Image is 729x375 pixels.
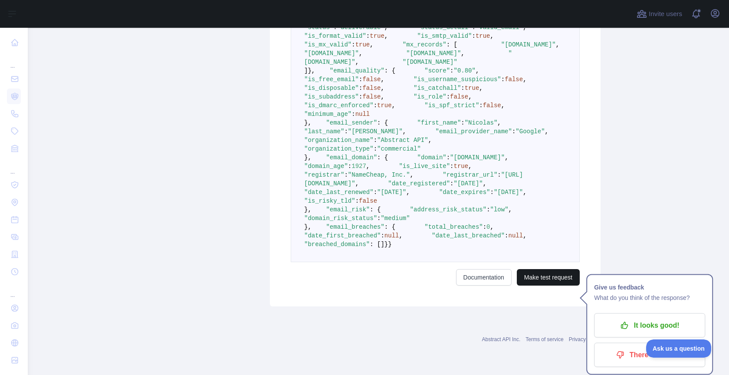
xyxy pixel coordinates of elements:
span: : [351,111,355,118]
span: , [497,119,501,126]
span: "email_sender" [326,119,377,126]
span: : { [377,154,388,161]
span: : [512,128,516,135]
span: , [468,163,472,170]
span: "[DOMAIN_NAME]" [403,59,457,66]
span: : [505,232,508,239]
span: "date_expires" [439,189,490,196]
span: : [348,163,351,170]
span: "is_catchall" [414,85,461,92]
span: : [447,93,450,100]
span: 1927 [351,163,366,170]
button: Make test request [517,269,580,286]
span: : [472,33,476,39]
a: Abstract API Inc. [482,336,521,342]
span: : [447,154,450,161]
span: "date_last_breached" [432,232,505,239]
span: false [362,93,381,100]
span: "last_name" [304,128,344,135]
span: "[DATE]" [494,189,523,196]
span: , [523,76,526,83]
span: "total_breaches" [424,224,483,230]
span: "registrar" [304,171,344,178]
div: ... [7,281,21,299]
span: "[DATE]" [453,180,483,187]
span: } [388,241,391,248]
span: "email_quality" [330,67,384,74]
span: : { [370,206,381,213]
span: ] [304,67,308,74]
span: "is_mx_valid" [304,41,351,48]
span: "date_registered" [388,180,450,187]
span: , [355,59,359,66]
span: }, [304,154,312,161]
span: "email_provider_name" [435,128,512,135]
iframe: Toggle Customer Support [646,339,712,358]
span: "is_username_suspicious" [414,76,501,83]
span: false [505,76,523,83]
span: "email_domain" [326,154,377,161]
span: "[DOMAIN_NAME]" [501,41,556,48]
span: }, [304,224,312,230]
span: : [344,171,348,178]
span: , [399,232,402,239]
span: true [465,85,479,92]
span: "registrar_url" [443,171,497,178]
span: "is_smtp_valid" [417,33,472,39]
span: , [523,189,526,196]
span: : [359,85,362,92]
span: : [359,76,362,83]
p: What do you think of the response? [594,293,705,303]
span: , [370,41,373,48]
span: false [450,93,468,100]
span: null [384,232,399,239]
span: true [377,102,392,109]
div: ... [7,52,21,69]
span: : [344,128,348,135]
span: : [381,232,384,239]
span: , [403,128,406,135]
span: "is_risky_tld" [304,197,355,204]
span: true [355,41,370,48]
span: true [454,163,469,170]
span: "domain_risk_status" [304,215,377,222]
span: null [355,111,370,118]
span: : { [384,224,395,230]
span: , [490,224,494,230]
span: , [359,50,362,57]
span: "date_last_renewed" [304,189,374,196]
span: , [428,137,432,144]
span: Invite users [649,9,682,19]
span: , [381,93,384,100]
span: false [483,102,501,109]
span: : [] [370,241,384,248]
span: : { [384,67,395,74]
span: : [483,224,486,230]
span: "is_spf_strict" [424,102,479,109]
span: "minimum_age" [304,111,351,118]
span: "domain_age" [304,163,348,170]
span: }, [304,119,312,126]
span: null [509,232,523,239]
span: : [450,180,453,187]
span: : [359,93,362,100]
span: "email_breaches" [326,224,384,230]
span: : [450,163,453,170]
span: "Google" [516,128,545,135]
span: "mx_records" [403,41,447,48]
span: "first_name" [417,119,461,126]
span: : [374,137,377,144]
a: Documentation [456,269,512,286]
span: : [377,215,381,222]
span: , [468,93,472,100]
span: , [483,180,486,187]
span: "domain" [417,154,446,161]
span: false [362,76,381,83]
span: "is_live_site" [399,163,450,170]
span: , [392,102,395,109]
span: "[DOMAIN_NAME]" [304,50,359,57]
span: , [509,206,512,213]
span: "Abstract API" [377,137,428,144]
span: : [501,76,505,83]
span: "low" [490,206,509,213]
